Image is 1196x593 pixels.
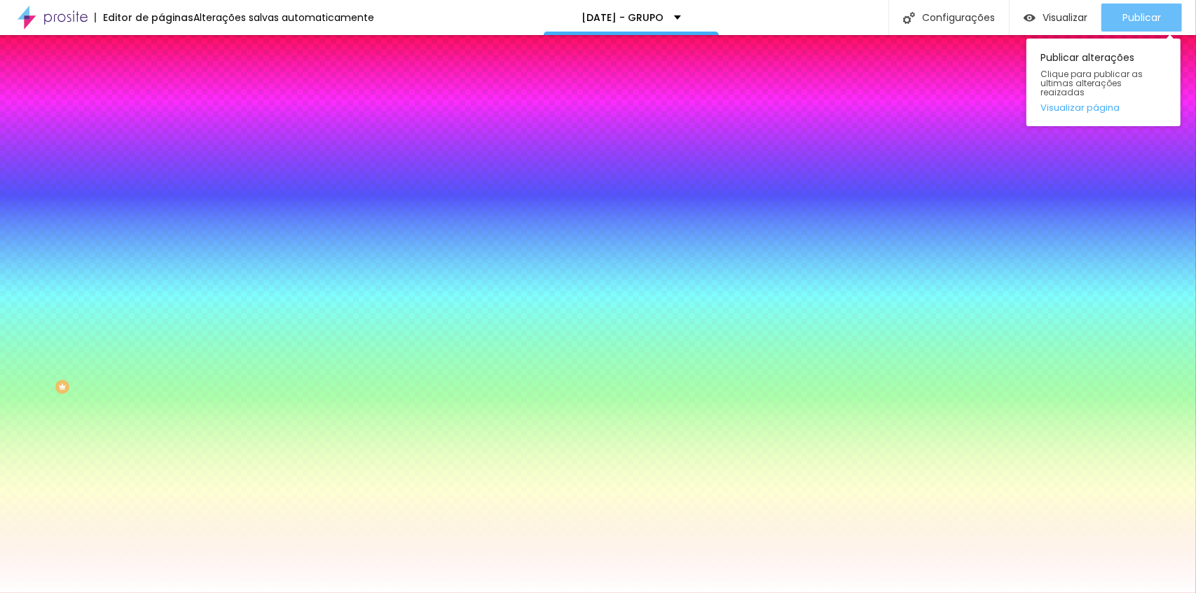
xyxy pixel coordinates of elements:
[1010,4,1101,32] button: Visualizar
[1024,12,1036,24] img: view-1.svg
[1101,4,1182,32] button: Publicar
[1026,39,1181,126] div: Publicar alterações
[903,12,915,24] img: Icone
[1122,12,1161,23] span: Publicar
[193,13,374,22] div: Alterações salvas automaticamente
[582,13,664,22] p: [DATE] - GRUPO
[1040,103,1167,112] a: Visualizar página
[1040,69,1167,97] span: Clique para publicar as ultimas alterações reaizadas
[1043,12,1087,23] span: Visualizar
[95,13,193,22] div: Editor de páginas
